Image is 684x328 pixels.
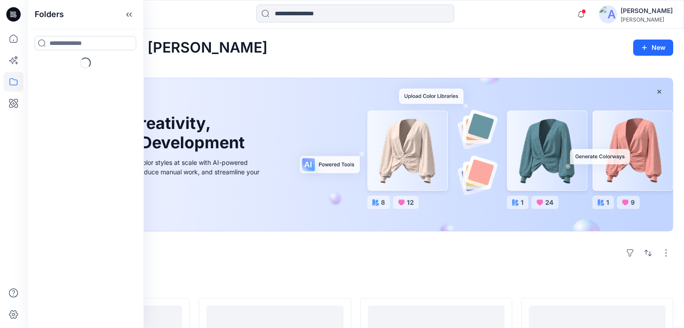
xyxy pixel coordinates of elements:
h4: Styles [38,278,673,289]
button: New [633,40,673,56]
h2: Welcome back, [PERSON_NAME] [38,40,268,56]
img: avatar [599,5,617,23]
div: [PERSON_NAME] [621,5,673,16]
a: Discover more [60,197,262,215]
div: [PERSON_NAME] [621,16,673,23]
div: Explore ideas faster and recolor styles at scale with AI-powered tools that boost creativity, red... [60,158,262,186]
h1: Unleash Creativity, Speed Up Development [60,114,249,152]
